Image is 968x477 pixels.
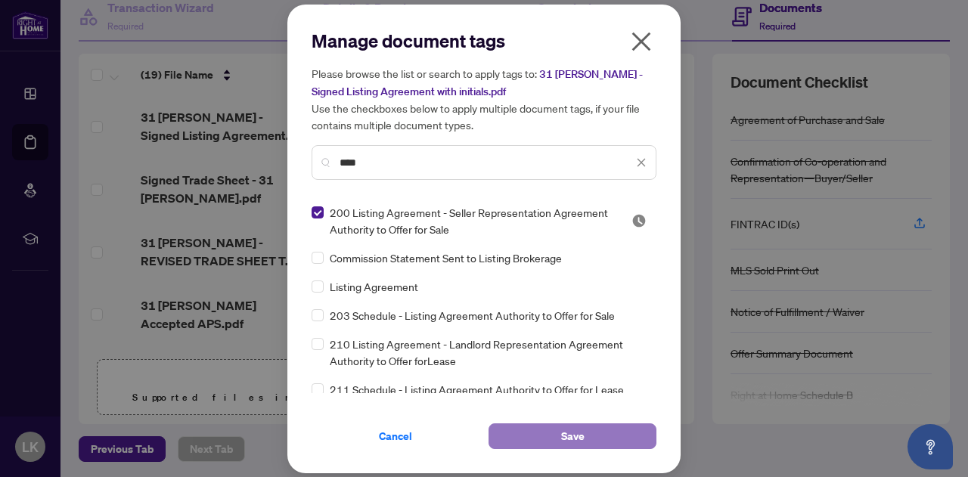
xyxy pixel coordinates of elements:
span: Cancel [379,424,412,448]
h2: Manage document tags [312,29,656,53]
span: Save [561,424,585,448]
h5: Please browse the list or search to apply tags to: Use the checkboxes below to apply multiple doc... [312,65,656,133]
span: 210 Listing Agreement - Landlord Representation Agreement Authority to Offer forLease [330,336,647,369]
span: close [636,157,647,168]
span: 31 [PERSON_NAME] - Signed Listing Agreement with initials.pdf [312,67,643,98]
span: Commission Statement Sent to Listing Brokerage [330,249,562,266]
button: Cancel [312,423,479,449]
img: status [631,213,647,228]
span: 211 Schedule - Listing Agreement Authority to Offer for Lease [330,381,624,398]
span: Pending Review [631,213,647,228]
span: close [629,29,653,54]
button: Open asap [907,424,953,469]
span: 203 Schedule - Listing Agreement Authority to Offer for Sale [330,307,615,324]
span: Listing Agreement [330,278,418,295]
span: 200 Listing Agreement - Seller Representation Agreement Authority to Offer for Sale [330,204,613,237]
button: Save [489,423,656,449]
